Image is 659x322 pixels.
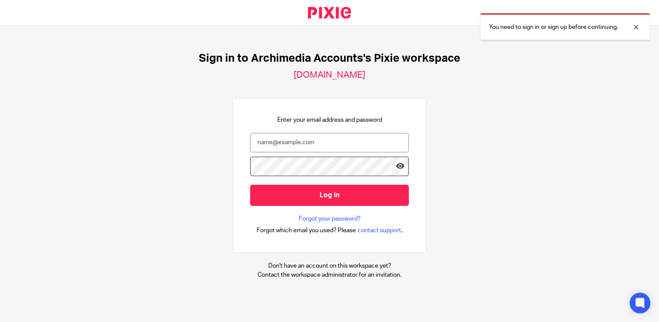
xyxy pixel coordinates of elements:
input: Log in [250,185,409,206]
p: Don't have an account on this workspace yet? [257,262,402,270]
h2: [DOMAIN_NAME] [294,69,365,81]
p: Enter your email address and password [277,116,382,124]
div: . [257,225,403,235]
span: Forgot which email you used? Please [257,226,356,235]
a: Forgot your password? [299,215,361,223]
h1: Sign in to Archimedia Accounts's Pixie workspace [199,52,460,65]
p: Contact the workspace administrator for an invitation. [257,271,402,279]
input: name@example.com [250,133,409,152]
span: contact support [358,226,401,235]
p: You need to sign in or sign up before continuing. [489,23,618,32]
